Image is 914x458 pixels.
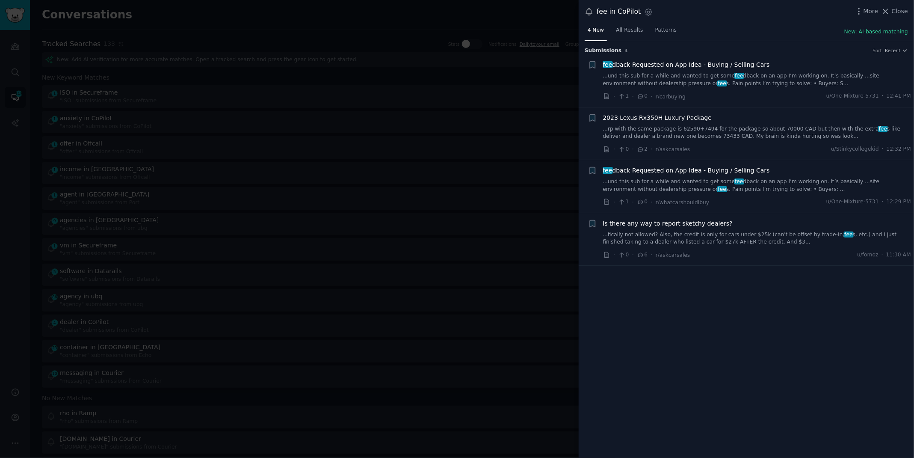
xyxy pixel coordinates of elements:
[603,125,911,140] a: ...rp with the same package is 62590+7494 for the package so about 70000 CAD but then with the ex...
[734,178,744,184] span: fee
[603,60,770,69] a: feedback Requested on App Idea - Buying / Selling Cars
[826,198,879,206] span: u/One-Mixture-5731
[603,219,733,228] a: Is there any way to report sketchy dealers?
[585,24,607,41] a: 4 New
[632,250,634,259] span: ·
[613,198,615,207] span: ·
[892,7,908,16] span: Close
[651,145,653,154] span: ·
[637,146,648,153] span: 2
[632,92,634,101] span: ·
[613,250,615,259] span: ·
[878,126,888,132] span: fee
[618,92,629,100] span: 1
[873,48,882,54] div: Sort
[656,146,690,152] span: r/askcarsales
[887,198,911,206] span: 12:29 PM
[637,198,648,206] span: 0
[855,7,879,16] button: More
[656,94,686,100] span: r/carbuying
[632,198,634,207] span: ·
[656,252,690,258] span: r/askcarsales
[585,47,622,55] span: Submission s
[831,146,879,153] span: u/Stinkycollegekid
[885,48,900,54] span: Recent
[656,199,710,205] span: r/whatcarshouldIbuy
[887,92,911,100] span: 12:41 PM
[717,186,727,192] span: fee
[885,48,908,54] button: Recent
[881,251,883,259] span: ·
[603,60,770,69] span: dback Requested on App Idea - Buying / Selling Cars
[603,113,712,122] a: 2023 Lexus Rx350H Luxury Package
[602,61,613,68] span: fee
[652,24,680,41] a: Patterns
[857,251,879,259] span: u/fomoz
[734,73,744,79] span: fee
[613,92,615,101] span: ·
[651,250,653,259] span: ·
[588,27,604,34] span: 4 New
[637,251,648,259] span: 6
[651,92,653,101] span: ·
[881,7,908,16] button: Close
[882,146,884,153] span: ·
[632,145,634,154] span: ·
[887,146,911,153] span: 12:32 PM
[717,80,727,86] span: fee
[844,232,854,238] span: fee
[618,198,629,206] span: 1
[602,167,613,174] span: fee
[882,92,884,100] span: ·
[597,6,641,17] div: fee in CoPilot
[886,251,911,259] span: 11:30 AM
[844,28,908,36] button: New: AI-based matching
[613,145,615,154] span: ·
[616,27,643,34] span: All Results
[603,178,911,193] a: ...und this sub for a while and wanted to get somefeedback on an app I’m working on. It’s basical...
[618,146,629,153] span: 0
[603,72,911,87] a: ...und this sub for a while and wanted to get somefeedback on an app I’m working on. It’s basical...
[603,166,770,175] span: dback Requested on App Idea - Buying / Selling Cars
[618,251,629,259] span: 0
[826,92,879,100] span: u/One-Mixture-5731
[613,24,646,41] a: All Results
[637,92,648,100] span: 0
[864,7,879,16] span: More
[603,231,911,246] a: ...fically not allowed? Also, the credit is only for cars under $25k (can't be offset by trade-in...
[651,198,653,207] span: ·
[655,27,677,34] span: Patterns
[603,166,770,175] a: feedback Requested on App Idea - Buying / Selling Cars
[882,198,884,206] span: ·
[625,48,628,53] span: 4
